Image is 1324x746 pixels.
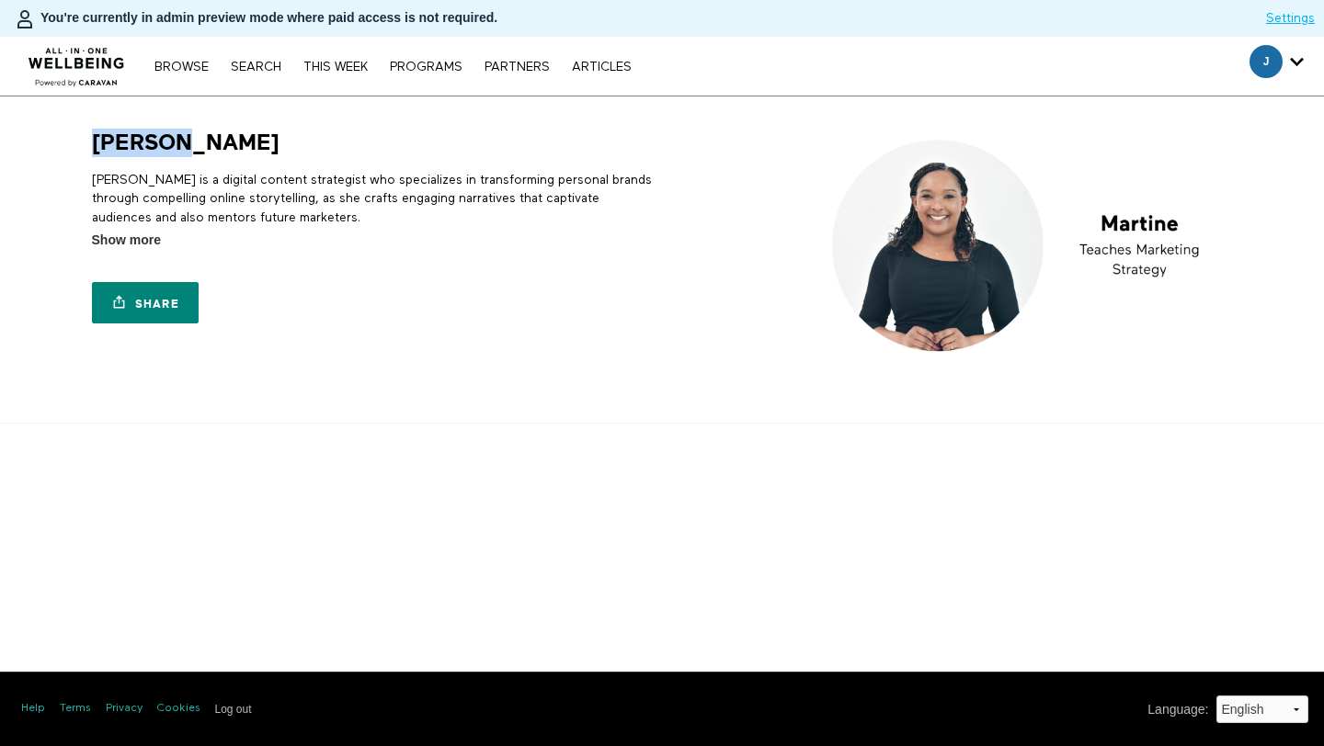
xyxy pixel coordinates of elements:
[14,8,36,30] img: person-bdfc0eaa9744423c596e6e1c01710c89950b1dff7c83b5d61d716cfd8139584f.svg
[145,57,640,75] nav: Primary
[563,61,641,73] a: ARTICLES
[92,171,656,227] p: [PERSON_NAME] is a digital content strategist who specializes in transforming personal brands thr...
[92,231,161,250] span: Show more
[92,129,280,157] h1: [PERSON_NAME]
[145,61,218,73] a: Browse
[1147,700,1208,719] label: Language :
[222,61,291,73] a: Search
[21,34,132,89] img: CARAVAN
[381,61,472,73] a: PROGRAMS
[215,703,252,716] input: Log out
[294,61,377,73] a: THIS WEEK
[1266,9,1315,28] a: Settings
[92,282,199,323] a: Share
[816,129,1233,363] img: Martine
[157,701,200,717] a: Cookies
[60,701,91,717] a: Terms
[1236,37,1318,96] div: Secondary
[475,61,559,73] a: PARTNERS
[21,701,45,717] a: Help
[106,701,143,717] a: Privacy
